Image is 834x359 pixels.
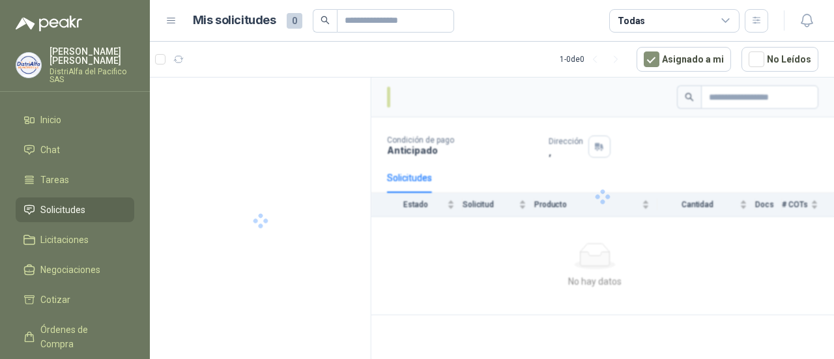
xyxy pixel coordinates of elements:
a: Solicitudes [16,197,134,222]
button: Asignado a mi [637,47,731,72]
p: [PERSON_NAME] [PERSON_NAME] [50,47,134,65]
span: Chat [40,143,60,157]
h1: Mis solicitudes [193,11,276,30]
span: Negociaciones [40,263,100,277]
p: DistriAlfa del Pacifico SAS [50,68,134,83]
span: Solicitudes [40,203,85,217]
a: Inicio [16,108,134,132]
a: Tareas [16,167,134,192]
a: Órdenes de Compra [16,317,134,356]
span: Inicio [40,113,61,127]
span: Tareas [40,173,69,187]
span: Licitaciones [40,233,89,247]
span: 0 [287,13,302,29]
div: Todas [618,14,645,28]
a: Licitaciones [16,227,134,252]
img: Logo peakr [16,16,82,31]
span: Órdenes de Compra [40,323,122,351]
a: Cotizar [16,287,134,312]
a: Chat [16,137,134,162]
span: Cotizar [40,293,70,307]
button: No Leídos [741,47,818,72]
a: Negociaciones [16,257,134,282]
img: Company Logo [16,53,41,78]
span: search [321,16,330,25]
div: 1 - 0 de 0 [560,49,626,70]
